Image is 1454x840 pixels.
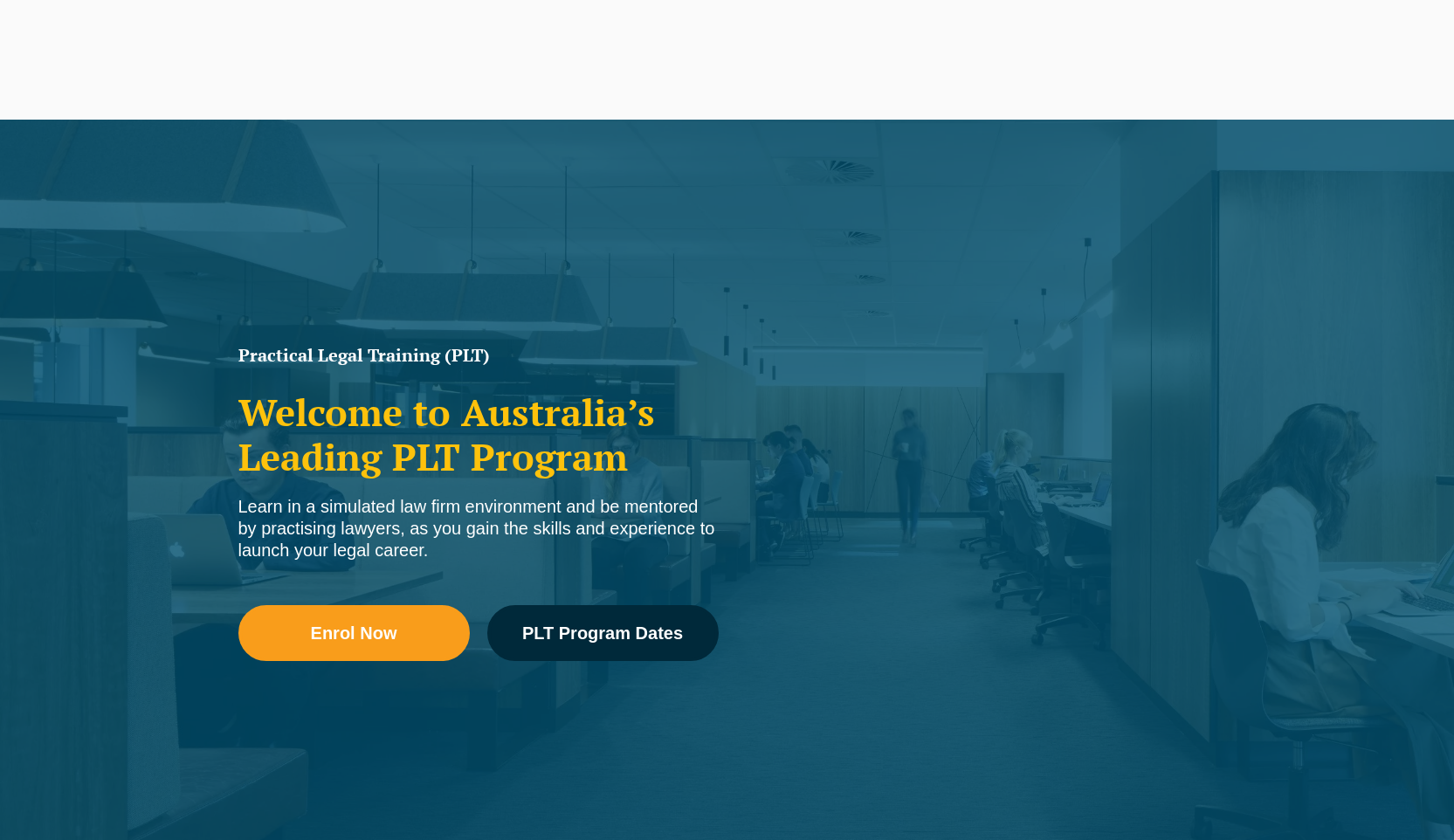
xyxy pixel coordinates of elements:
div: Learn in a simulated law firm environment and be mentored by practising lawyers, as you gain the ... [238,496,719,561]
a: PLT Program Dates [487,605,719,661]
h1: Practical Legal Training (PLT) [238,347,719,364]
span: PLT Program Dates [522,624,683,642]
a: Enrol Now [238,605,470,661]
h2: Welcome to Australia’s Leading PLT Program [238,390,719,479]
span: Enrol Now [311,624,397,642]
